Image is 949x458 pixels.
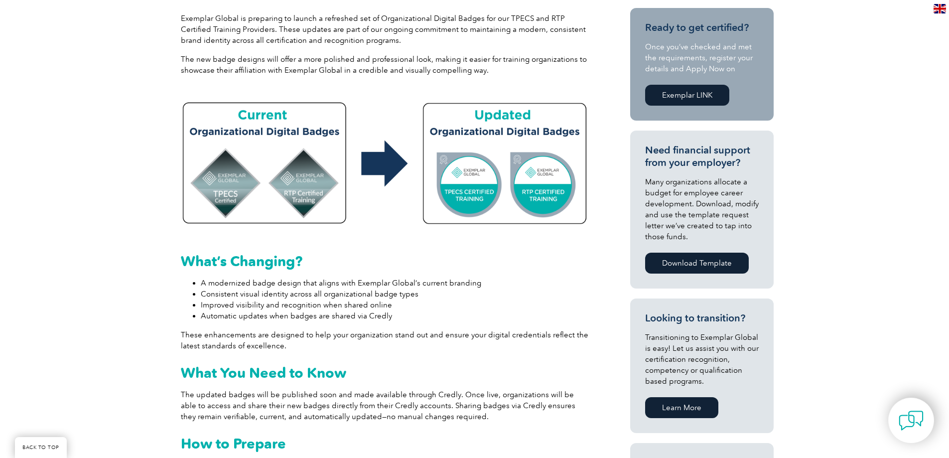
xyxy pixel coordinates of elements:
[645,85,729,106] a: Exemplar LINK
[15,437,67,458] a: BACK TO TOP
[181,54,589,76] p: The new badge designs will offer a more polished and professional look, making it easier for trai...
[934,4,946,13] img: en
[645,397,718,418] a: Learn More
[645,21,759,34] h3: Ready to get certified?
[181,329,589,351] p: These enhancements are designed to help your organization stand out and ensure your digital crede...
[181,364,346,381] strong: What You Need to Know
[201,289,589,300] li: Consistent visual identity across all organizational badge types
[181,94,589,230] img: Organizational Digital Badges
[645,144,759,169] h3: Need financial support from your employer?
[181,435,286,452] strong: How to Prepare
[181,253,302,270] strong: What’s Changing?
[645,41,759,74] p: Once you’ve checked and met the requirements, register your details and Apply Now on
[645,312,759,324] h3: Looking to transition?
[181,13,589,46] p: Exemplar Global is preparing to launch a refreshed set of Organizational Digital Badges for our T...
[201,300,589,310] li: Improved visibility and recognition when shared online
[899,408,924,433] img: contact-chat.png
[645,253,749,274] a: Download Template
[201,278,589,289] li: A modernized badge design that aligns with Exemplar Global’s current branding
[201,310,589,321] li: Automatic updates when badges are shared via Credly
[645,176,759,242] p: Many organizations allocate a budget for employee career development. Download, modify and use th...
[181,389,589,422] p: The updated badges will be published soon and made available through Credly. Once live, organizat...
[645,332,759,387] p: Transitioning to Exemplar Global is easy! Let us assist you with our certification recognition, c...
